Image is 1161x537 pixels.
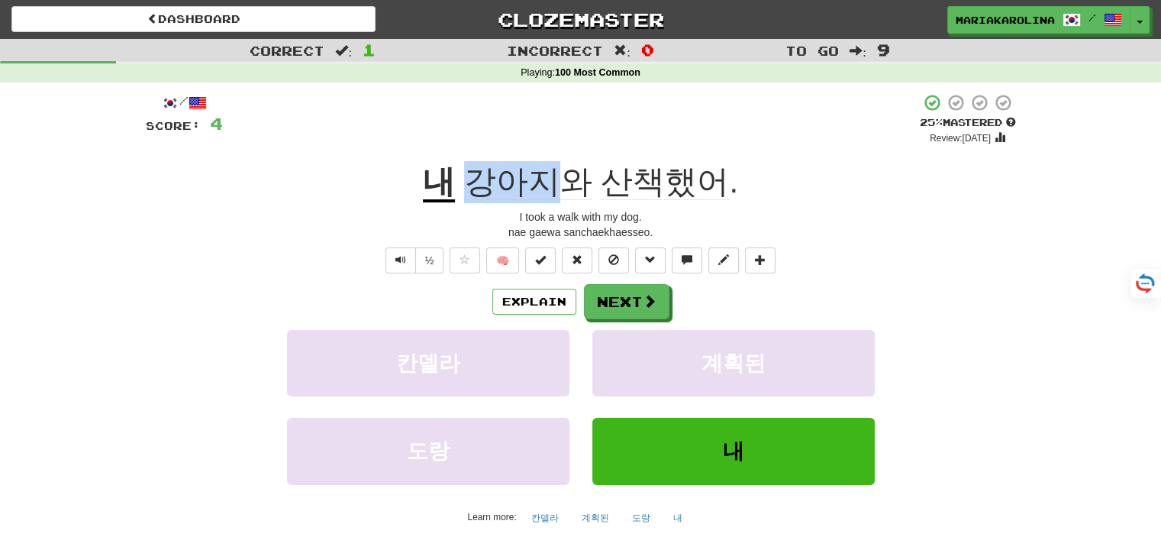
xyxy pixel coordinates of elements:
[287,418,569,484] button: 도랑
[920,116,943,128] span: 25 %
[601,163,729,200] span: 산책했어
[1088,12,1096,23] span: /
[455,163,738,200] span: .
[920,116,1016,130] div: Mastered
[635,247,666,273] button: Grammar (alt+g)
[930,133,991,144] small: Review: [DATE]
[592,418,875,484] button: 내
[672,247,702,273] button: Discuss sentence (alt+u)
[701,351,766,375] span: 계획된
[146,93,223,112] div: /
[665,506,691,529] button: 내
[592,330,875,396] button: 계획된
[507,43,603,58] span: Incorrect
[407,439,450,463] span: 도랑
[624,506,659,529] button: 도랑
[525,247,556,273] button: Set this sentence to 100% Mastered (alt+m)
[614,44,630,57] span: :
[415,247,444,273] button: ½
[287,330,569,396] button: 칸델라
[250,43,324,58] span: Correct
[396,351,460,375] span: 칸델라
[423,163,455,202] u: 내
[956,13,1055,27] span: mariakarolina
[146,209,1016,225] div: I took a walk with my dog.
[210,114,223,133] span: 4
[785,43,839,58] span: To go
[385,247,416,273] button: Play sentence audio (ctl+space)
[598,247,629,273] button: Ignore sentence (alt+i)
[11,6,376,32] a: Dashboard
[523,506,567,529] button: 칸델라
[641,40,654,59] span: 0
[146,225,1016,240] div: nae gaewa sanchaekhaesseo.
[382,247,444,273] div: Text-to-speech controls
[398,6,763,33] a: Clozemaster
[723,439,744,463] span: 내
[947,6,1130,34] a: mariakarolina /
[467,512,516,522] small: Learn more:
[450,247,480,273] button: Favorite sentence (alt+f)
[492,289,576,315] button: Explain
[745,247,776,273] button: Add to collection (alt+a)
[555,67,640,78] strong: 100 Most Common
[584,284,669,319] button: Next
[562,247,592,273] button: Reset to 0% Mastered (alt+r)
[146,119,201,132] span: Score:
[464,163,592,200] span: 강아지와
[335,44,352,57] span: :
[877,40,890,59] span: 9
[363,40,376,59] span: 1
[573,506,618,529] button: 계획된
[486,247,519,273] button: 🧠
[708,247,739,273] button: Edit sentence (alt+d)
[850,44,866,57] span: :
